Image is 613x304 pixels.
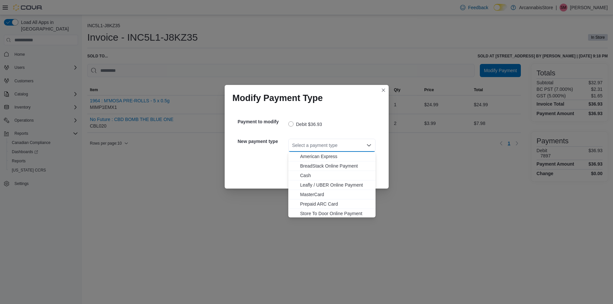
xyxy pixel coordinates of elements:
[300,210,372,217] span: Store To Door Online Payment
[288,120,322,128] label: Debit $36.93
[288,152,376,228] div: Choose from the following options
[288,152,376,161] button: American Express
[300,153,372,160] span: American Express
[288,161,376,171] button: BreadStack Online Payment
[300,201,372,207] span: Prepaid ARC Card
[233,93,323,103] h1: Modify Payment Type
[288,209,376,218] button: Store To Door Online Payment
[300,172,372,179] span: Cash
[300,191,372,198] span: MasterCard
[379,86,387,94] button: Closes this modal window
[288,180,376,190] button: Leafly / UBER Online Payment
[366,143,372,148] button: Close list of options
[300,163,372,169] span: BreadStack Online Payment
[288,171,376,180] button: Cash
[238,135,287,148] h5: New payment type
[238,115,287,128] h5: Payment to modify
[288,190,376,199] button: MasterCard
[288,199,376,209] button: Prepaid ARC Card
[292,141,293,149] input: Accessible screen reader label
[300,182,372,188] span: Leafly / UBER Online Payment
